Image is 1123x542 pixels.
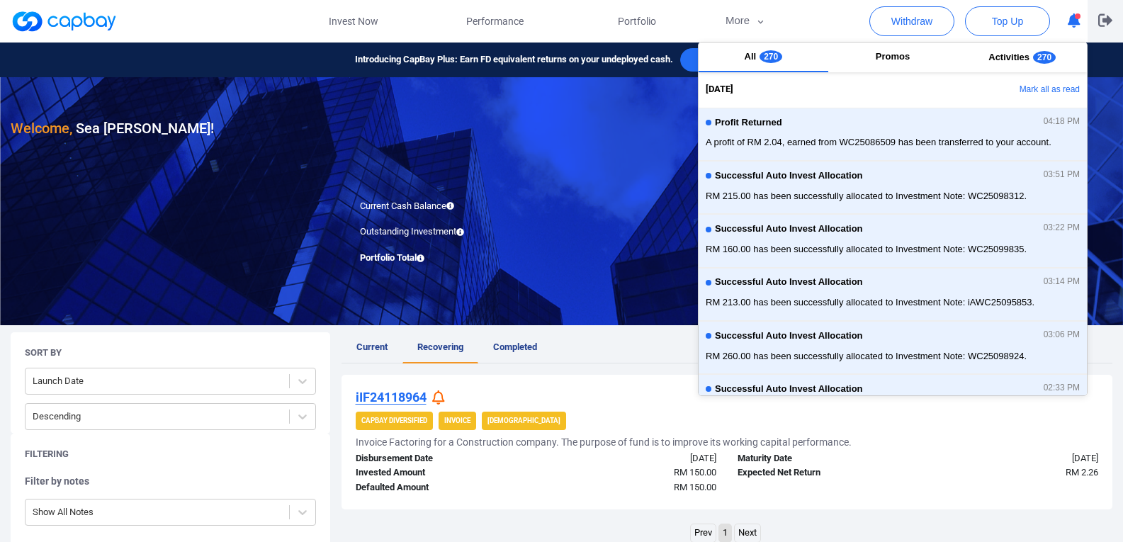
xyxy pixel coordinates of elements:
[715,384,863,395] span: Successful Auto Invest Allocation
[345,465,536,480] div: Invested Amount
[345,451,536,466] div: Disbursement Date
[493,341,537,352] span: Completed
[735,524,760,542] a: Next page
[1044,330,1080,340] span: 03:06 PM
[935,78,1087,102] button: Mark all as read
[361,417,427,424] strong: CapBay Diversified
[466,13,524,29] span: Performance
[1066,467,1098,478] span: RM 2.26
[992,14,1023,28] span: Top Up
[715,118,782,128] span: Profit Returned
[745,51,757,62] span: All
[680,48,768,72] button: Learn More
[1033,51,1056,64] span: 270
[719,524,731,542] a: Page 1 is your current page
[876,51,910,62] span: Promos
[1044,117,1080,127] span: 04:18 PM
[417,341,463,352] span: Recovering
[957,43,1087,72] button: Activities270
[349,199,562,214] div: Current Cash Balance
[760,50,782,63] span: 270
[356,341,388,352] span: Current
[25,475,316,487] h5: Filter by notes
[727,465,918,480] div: Expected Net Return
[1044,277,1080,287] span: 03:14 PM
[706,189,1080,203] span: RM 215.00 has been successfully allocated to Investment Note: WC25098312.
[715,331,863,341] span: Successful Auto Invest Allocation
[706,295,1080,310] span: RM 213.00 has been successfully allocated to Investment Note: iAWC25095853.
[869,6,954,36] button: Withdraw
[715,224,863,235] span: Successful Auto Invest Allocation
[1044,383,1080,393] span: 02:33 PM
[25,448,69,461] h5: Filtering
[536,451,727,466] div: [DATE]
[699,374,1087,427] button: Successful Auto Invest Allocation02:33 PMRM 179.00 has been successfully allocated to Investment ...
[715,277,863,288] span: Successful Auto Invest Allocation
[715,171,863,181] span: Successful Auto Invest Allocation
[674,482,716,492] span: RM 150.00
[356,436,852,448] h5: Invoice Factoring for a Construction company. The purpose of fund is to improve its working capit...
[691,524,716,542] a: Previous page
[706,242,1080,256] span: RM 160.00 has been successfully allocated to Investment Note: WC25099835.
[699,214,1087,267] button: Successful Auto Invest Allocation03:22 PMRM 160.00 has been successfully allocated to Investment ...
[706,82,733,97] span: [DATE]
[487,417,560,424] strong: [DEMOGRAPHIC_DATA]
[918,451,1109,466] div: [DATE]
[25,346,62,359] h5: Sort By
[444,417,470,424] strong: Invoice
[699,43,828,72] button: All270
[706,135,1080,149] span: A profit of RM 2.04, earned from WC25086509 has been transferred to your account.
[11,120,72,137] span: Welcome,
[699,321,1087,374] button: Successful Auto Invest Allocation03:06 PMRM 260.00 has been successfully allocated to Investment ...
[727,451,918,466] div: Maturity Date
[11,117,214,140] h3: Sea [PERSON_NAME] !
[345,480,536,495] div: Defaulted Amount
[618,13,656,29] span: Portfolio
[828,43,958,72] button: Promos
[706,349,1080,363] span: RM 260.00 has been successfully allocated to Investment Note: WC25098924.
[674,467,716,478] span: RM 150.00
[699,161,1087,214] button: Successful Auto Invest Allocation03:51 PMRM 215.00 has been successfully allocated to Investment ...
[355,52,673,67] span: Introducing CapBay Plus: Earn FD equivalent returns on your undeployed cash.
[1044,223,1080,233] span: 03:22 PM
[349,251,562,266] div: Portfolio Total
[965,6,1050,36] button: Top Up
[356,390,427,405] u: iIF24118964
[349,225,562,239] div: Outstanding Investment
[699,268,1087,321] button: Successful Auto Invest Allocation03:14 PMRM 213.00 has been successfully allocated to Investment ...
[699,108,1087,161] button: Profit Returned04:18 PMA profit of RM 2.04, earned from WC25086509 has been transferred to your a...
[1044,170,1080,180] span: 03:51 PM
[988,52,1029,62] span: Activities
